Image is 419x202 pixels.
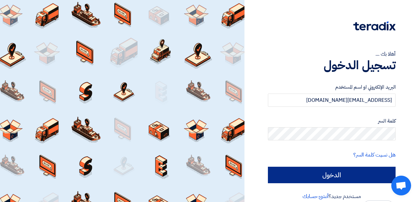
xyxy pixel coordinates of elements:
input: أدخل بريد العمل الإلكتروني او اسم المستخدم الخاص بك ... [268,94,396,107]
div: أهلا بك ... [268,50,396,58]
label: البريد الإلكتروني او اسم المستخدم [268,83,396,91]
img: Teradix logo [353,21,396,31]
input: الدخول [268,167,396,183]
div: مستخدم جديد؟ [268,192,396,200]
a: هل نسيت كلمة السر؟ [353,151,396,159]
a: أنشئ حسابك [303,192,329,200]
a: Open chat [391,176,411,195]
h1: تسجيل الدخول [268,58,396,72]
label: كلمة السر [268,117,396,125]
